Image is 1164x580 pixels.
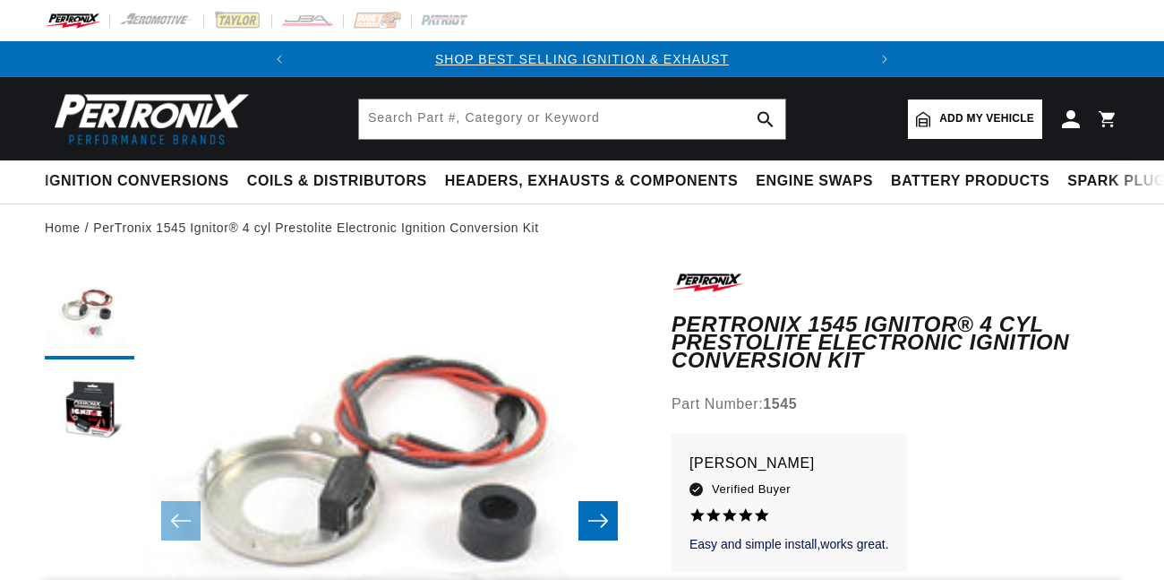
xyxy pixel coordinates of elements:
[45,270,134,359] button: Load image 1 in gallery view
[867,41,903,77] button: Translation missing: en.sections.announcements.next_announcement
[297,49,867,69] div: 1 of 2
[45,88,251,150] img: Pertronix
[445,172,738,191] span: Headers, Exhausts & Components
[261,41,297,77] button: Translation missing: en.sections.announcements.previous_announcement
[238,160,436,203] summary: Coils & Distributors
[689,451,889,476] p: [PERSON_NAME]
[756,172,873,191] span: Engine Swaps
[161,501,201,541] button: Slide left
[45,172,229,191] span: Ignition Conversions
[891,172,1049,191] span: Battery Products
[763,396,797,411] strong: 1545
[882,160,1058,203] summary: Battery Products
[939,110,1034,127] span: Add my vehicle
[45,218,81,238] a: Home
[672,393,1119,416] div: Part Number:
[578,501,618,541] button: Slide right
[436,160,747,203] summary: Headers, Exhausts & Components
[359,100,785,139] input: Search Part #, Category or Keyword
[747,160,882,203] summary: Engine Swaps
[712,480,791,499] span: Verified Buyer
[746,100,785,139] button: search button
[689,536,889,554] p: Easy and simple install,works great.
[45,160,238,203] summary: Ignition Conversions
[45,368,134,458] button: Load image 2 in gallery view
[93,218,539,238] a: PerTronix 1545 Ignitor® 4 cyl Prestolite Electronic Ignition Conversion Kit
[247,172,427,191] span: Coils & Distributors
[45,218,1119,238] nav: breadcrumbs
[908,100,1042,139] a: Add my vehicle
[672,316,1119,370] h1: PerTronix 1545 Ignitor® 4 cyl Prestolite Electronic Ignition Conversion Kit
[435,52,729,66] a: SHOP BEST SELLING IGNITION & EXHAUST
[297,49,867,69] div: Announcement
